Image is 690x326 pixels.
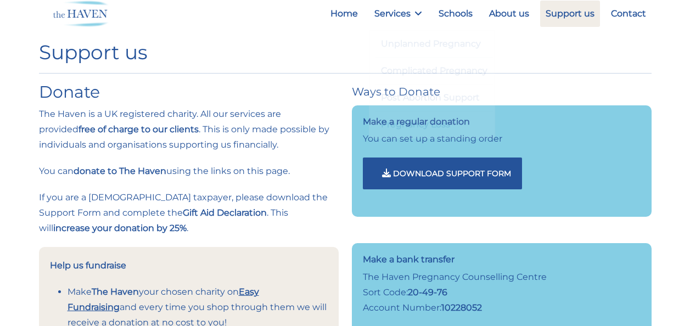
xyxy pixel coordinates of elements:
[352,82,652,101] h4: Ways to Donate
[363,116,470,127] strong: Make a regular donation
[375,58,493,84] a: Complicated Pregnancy
[369,1,428,27] a: Services
[363,269,641,316] p: The Haven Pregnancy Counselling Centre Sort Code: Account Number:
[484,1,535,27] a: About us
[183,207,267,218] strong: Gift Aid Declaration
[39,41,652,64] h1: Support us
[375,85,493,111] a: Post Abortion Support
[53,223,187,233] strong: increase your donation by 25%
[74,166,166,176] strong: donate to The Haven
[39,82,339,102] h2: Donate
[39,190,339,236] p: If you are a [DEMOGRAPHIC_DATA] taxpayer, please download the Support Form and complete the . Thi...
[68,286,259,312] a: Easy Fundraising
[375,111,493,138] a: Pregnancy Loss
[363,131,641,147] p: You can set up a standing order
[50,260,126,271] strong: Help us fundraise
[605,1,652,27] a: Contact
[441,302,482,313] strong: 10228052
[39,106,339,153] p: The Haven is a UK registered charity. All our services are provided . This is only made possible ...
[363,158,522,189] button: Download Support form
[92,286,139,297] strong: The Haven
[325,1,363,27] a: Home
[78,124,199,134] strong: free of charge to our clients
[408,287,447,297] strong: 20-49-76
[393,168,511,178] span: Download Support form
[363,254,455,265] strong: Make a bank transfer
[540,1,600,27] a: Support us
[433,1,478,27] a: Schools
[375,31,493,57] a: Unplanned Pregnancy
[39,164,339,179] p: You can using the links on this page.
